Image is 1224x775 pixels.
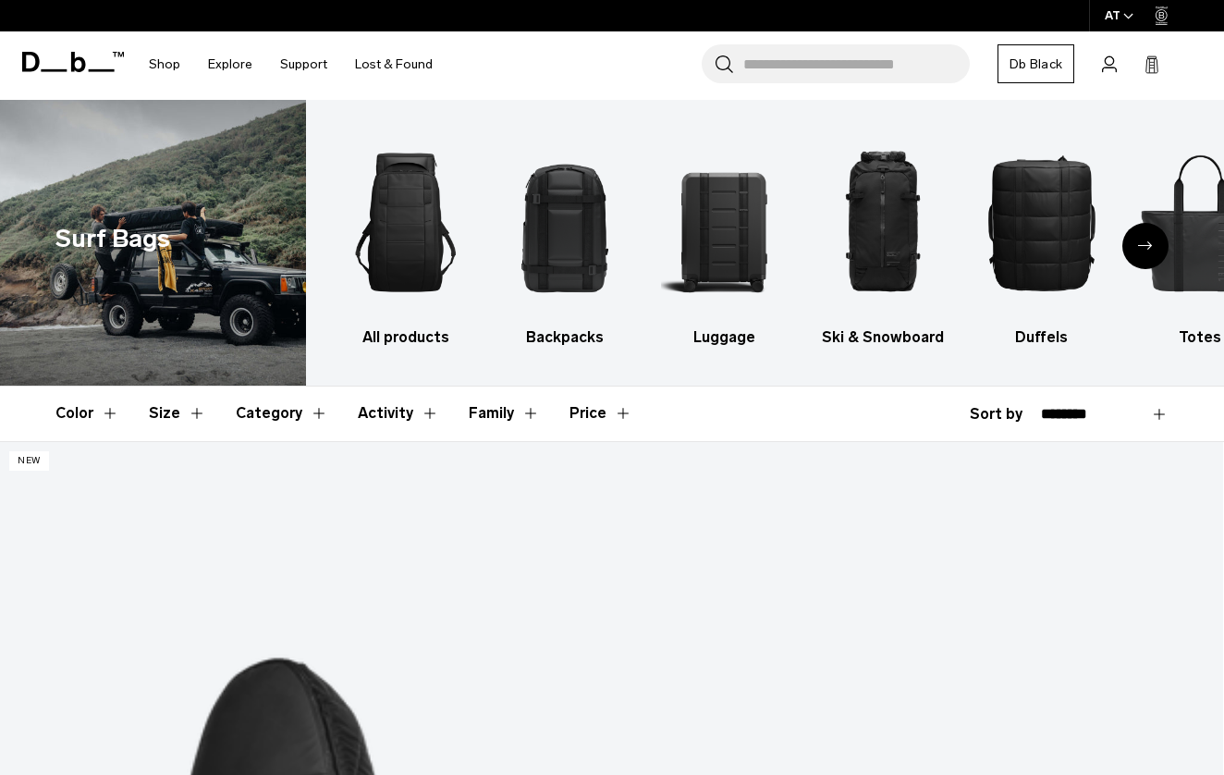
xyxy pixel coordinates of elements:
[978,128,1105,349] li: 5 / 9
[661,128,788,349] a: Db Luggage
[236,387,328,440] button: Toggle Filter
[149,31,180,97] a: Shop
[355,31,433,97] a: Lost & Found
[978,326,1105,349] h3: Duffels
[55,387,119,440] button: Toggle Filter
[135,31,447,97] nav: Main Navigation
[343,128,470,349] li: 1 / 9
[9,451,49,471] p: New
[343,128,470,317] img: Db
[208,31,252,97] a: Explore
[819,128,946,317] img: Db
[569,387,632,440] button: Toggle Price
[502,128,629,349] li: 2 / 9
[469,387,540,440] button: Toggle Filter
[998,44,1074,83] a: Db Black
[502,326,629,349] h3: Backpacks
[358,387,439,440] button: Toggle Filter
[661,326,788,349] h3: Luggage
[1122,223,1169,269] div: Next slide
[661,128,788,349] li: 3 / 9
[819,128,946,349] a: Db Ski & Snowboard
[502,128,629,349] a: Db Backpacks
[661,128,788,317] img: Db
[343,326,470,349] h3: All products
[343,128,470,349] a: Db All products
[280,31,327,97] a: Support
[819,128,946,349] li: 4 / 9
[502,128,629,317] img: Db
[978,128,1105,349] a: Db Duffels
[149,387,206,440] button: Toggle Filter
[978,128,1105,317] img: Db
[55,220,170,258] h1: Surf Bags
[819,326,946,349] h3: Ski & Snowboard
